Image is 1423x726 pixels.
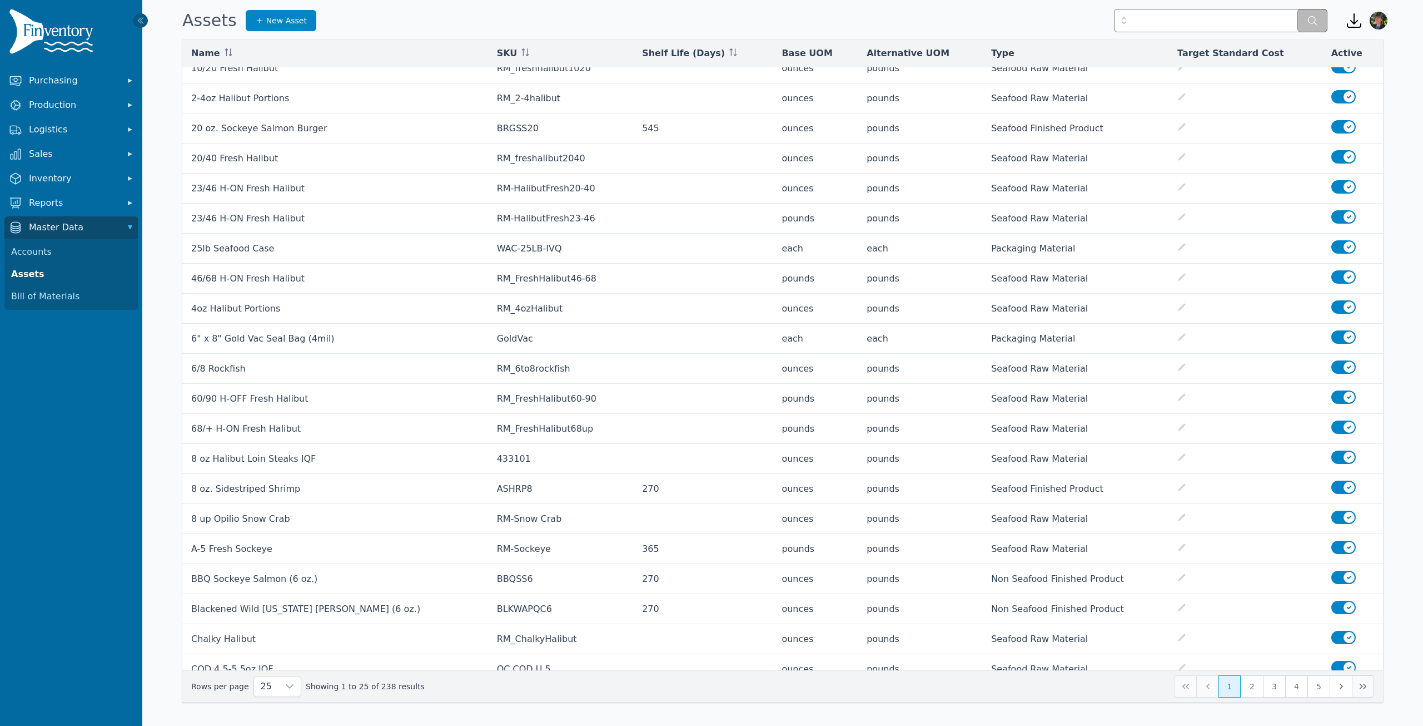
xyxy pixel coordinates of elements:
[182,144,488,174] td: 20/40 Fresh Halibut
[982,294,1168,324] td: Seafood Raw Material
[858,174,982,204] td: pounds
[246,10,316,31] a: New Asset
[1331,47,1362,60] span: Active
[773,204,858,234] td: pounds
[982,444,1168,474] td: Seafood Raw Material
[4,70,138,92] button: Purchasing
[191,47,220,60] span: Name
[182,534,488,564] td: A-5 Fresh Sockeye
[182,654,488,684] td: COD 4.5-5.5oz IQF
[182,324,488,354] td: 6" x 8" Gold Vac Seal Bag (4mil)
[488,113,634,144] td: BRGSS20
[7,263,136,285] a: Assets
[488,444,634,474] td: 433101
[982,504,1168,534] td: Seafood Raw Material
[982,234,1168,264] td: Packaging Material
[1218,675,1241,698] button: Page 1
[982,324,1168,354] td: Packaging Material
[867,47,949,60] span: Alternative UOM
[982,113,1168,144] td: Seafood Finished Product
[982,624,1168,654] td: Seafood Raw Material
[306,681,425,692] span: Showing 1 to 25 of 238 results
[858,564,982,594] td: pounds
[488,294,634,324] td: RM_4ozHalibut
[773,113,858,144] td: ounces
[488,654,634,684] td: OC COD U 5
[982,414,1168,444] td: Seafood Raw Material
[633,594,773,624] td: 270
[858,204,982,234] td: pounds
[29,74,118,87] span: Purchasing
[773,474,858,504] td: ounces
[182,53,488,83] td: 10/20 Fresh Halibut
[488,234,634,264] td: WAC-25LB-IVQ
[982,144,1168,174] td: Seafood Raw Material
[633,113,773,144] td: 545
[1307,675,1330,698] button: Page 5
[488,534,634,564] td: RM-Sockeye
[488,594,634,624] td: BLKWAPQC6
[633,474,773,504] td: 270
[773,354,858,384] td: ounces
[773,504,858,534] td: ounces
[858,113,982,144] td: pounds
[773,324,858,354] td: each
[29,172,118,185] span: Inventory
[266,15,307,26] span: New Asset
[858,294,982,324] td: pounds
[1352,675,1374,698] button: Last Page
[29,98,118,112] span: Production
[182,504,488,534] td: 8 up Opilio Snow Crab
[488,174,634,204] td: RM-HalibutFresh20-40
[1285,675,1307,698] button: Page 4
[858,234,982,264] td: each
[182,384,488,414] td: 60/90 H-OFF Fresh Halibut
[4,167,138,190] button: Inventory
[858,624,982,654] td: pounds
[4,118,138,141] button: Logistics
[773,654,858,684] td: ounces
[982,354,1168,384] td: Seafood Raw Material
[858,324,982,354] td: each
[773,534,858,564] td: pounds
[182,474,488,504] td: 8 oz. Sidestriped Shrimp
[982,534,1168,564] td: Seafood Raw Material
[7,241,136,263] a: Accounts
[4,192,138,214] button: Reports
[488,83,634,113] td: RM_2-4halibut
[982,654,1168,684] td: Seafood Raw Material
[773,564,858,594] td: ounces
[4,216,138,239] button: Master Data
[773,444,858,474] td: ounces
[488,204,634,234] td: RM-HalibutFresh23-46
[773,234,858,264] td: each
[182,83,488,113] td: 2-4oz Halibut Portions
[982,564,1168,594] td: Non Seafood Finished Product
[773,53,858,83] td: ounces
[488,564,634,594] td: BBQSS6
[4,143,138,165] button: Sales
[488,354,634,384] td: RM_6to8rockfish
[182,594,488,624] td: Blackened Wild [US_STATE] [PERSON_NAME] (6 oz.)
[182,113,488,144] td: 20 oz. Sockeye Salmon Burger
[982,264,1168,294] td: Seafood Raw Material
[182,174,488,204] td: 23/46 H-ON Fresh Halibut
[1263,675,1285,698] button: Page 3
[982,174,1168,204] td: Seafood Raw Material
[488,264,634,294] td: RM_FreshHalibut46-68
[182,444,488,474] td: 8 oz Halibut Loin Steaks IQF
[488,384,634,414] td: RM_FreshHalibut60-90
[182,294,488,324] td: 4oz Halibut Portions
[858,354,982,384] td: pounds
[29,147,118,161] span: Sales
[773,294,858,324] td: ounces
[858,654,982,684] td: pounds
[182,414,488,444] td: 68/+ H-ON Fresh Halibut
[773,384,858,414] td: pounds
[488,53,634,83] td: RM_freshhalibut1020
[773,83,858,113] td: ounces
[488,324,634,354] td: GoldVac
[982,384,1168,414] td: Seafood Raw Material
[182,354,488,384] td: 6/8 Rockfish
[182,564,488,594] td: BBQ Sockeye Salmon (6 oz.)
